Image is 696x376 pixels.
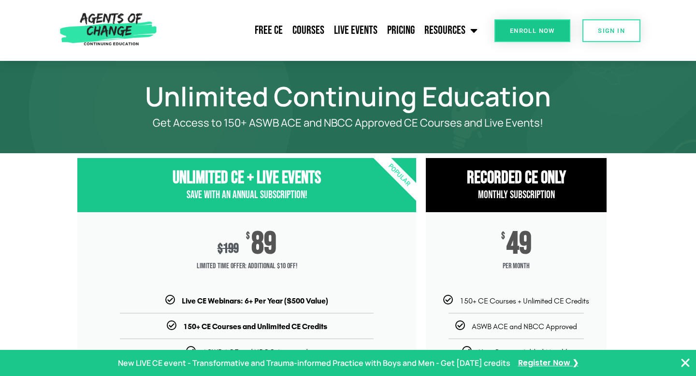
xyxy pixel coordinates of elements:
[77,257,416,276] span: Limited Time Offer: Additional $10 OFF!
[472,322,577,331] span: ASWB ACE and NBCC Approved
[344,119,455,231] div: Popular
[246,231,250,241] span: $
[582,19,640,42] a: SIGN IN
[288,18,329,43] a: Courses
[507,231,532,257] span: 49
[183,322,327,331] b: 150+ CE Courses and Unlimited CE Credits
[478,188,555,202] span: Monthly Subscription
[111,117,585,129] p: Get Access to 150+ ASWB ACE and NBCC Approved CE Courses and Live Events!
[77,168,416,188] h3: Unlimited CE + Live Events
[72,85,623,107] h1: Unlimited Continuing Education
[203,347,308,357] span: ASWB ACE and NBCC Approved
[251,231,276,257] span: 89
[182,296,328,305] b: Live CE Webinars: 6+ Per Year ($500 Value)
[680,357,691,369] button: Close Banner
[250,18,288,43] a: Free CE
[187,188,307,202] span: Save with an Annual Subscription!​
[426,168,607,188] h3: RECORDED CE ONly​
[161,18,483,43] nav: Menu
[501,231,505,241] span: $
[518,356,579,370] a: Register Now ❯
[478,347,570,357] span: New Courses Added Monthly
[420,18,482,43] a: Resources
[217,241,223,257] span: $
[494,19,570,42] a: Enroll Now
[598,28,625,34] span: SIGN IN
[460,296,589,305] span: 150+ CE Courses + Unlimited CE Credits
[217,241,239,257] div: 199
[329,18,382,43] a: Live Events
[510,28,555,34] span: Enroll Now
[118,356,510,370] p: New LIVE CE event - Transformative and Trauma-informed Practice with Boys and Men - Get [DATE] cr...
[426,257,607,276] span: per month
[382,18,420,43] a: Pricing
